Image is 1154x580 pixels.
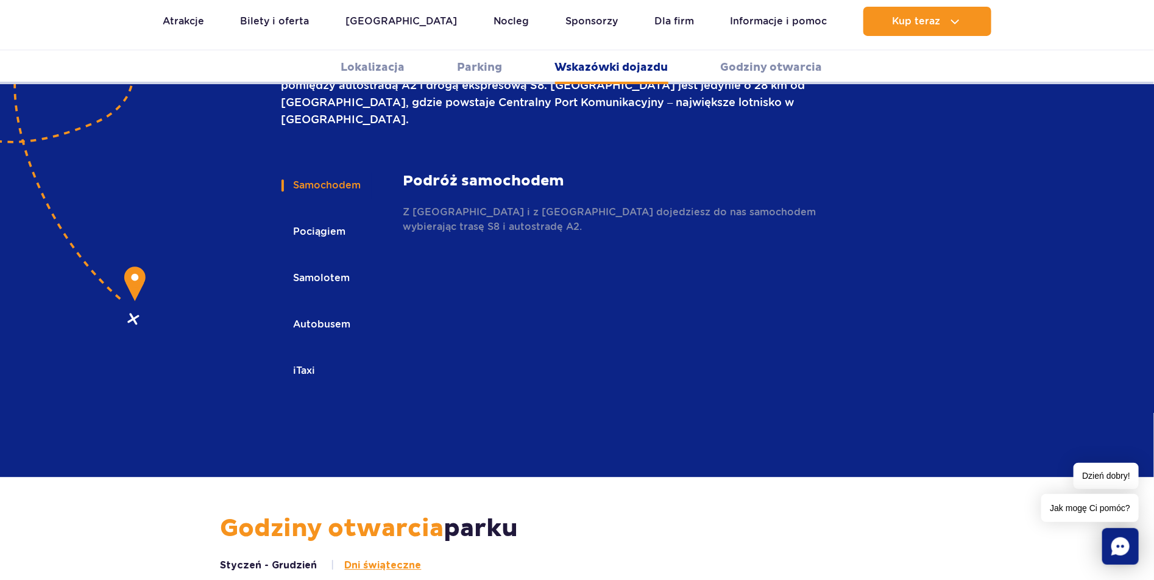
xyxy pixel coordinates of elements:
span: Dni świąteczne [345,559,422,572]
button: Samochodem [281,172,372,199]
button: Kup teraz [863,7,991,36]
strong: Podróż samochodem [403,172,843,190]
a: Atrakcje [163,7,204,36]
a: Nocleg [494,7,529,36]
h2: parku [221,514,934,544]
p: Samolotem, pociągiem czy samochodem – dotarcie tutaj nie może być łatwiejsze! Park położony jest ... [281,60,843,128]
span: Jak mogę Ci pomóc? [1041,494,1139,522]
button: Dni świąteczne [331,559,422,572]
button: Styczeń - Grudzień [221,559,317,572]
button: Samolotem [281,265,361,292]
span: Dzień dobry! [1074,463,1139,489]
button: iTaxi [281,357,326,384]
button: Autobusem [281,311,361,338]
a: Parking [458,51,503,84]
span: Godziny otwarcia [221,514,444,544]
a: [GEOGRAPHIC_DATA] [345,7,457,36]
div: Chat [1102,528,1139,565]
a: Dla firm [654,7,694,36]
a: Lokalizacja [341,51,405,84]
button: Pociągiem [281,218,356,245]
a: Godziny otwarcia [721,51,823,84]
span: Kup teraz [892,16,940,27]
a: Sponsorzy [565,7,618,36]
p: Z [GEOGRAPHIC_DATA] i z [GEOGRAPHIC_DATA] dojedziesz do nas samochodem wybierając trasę S8 i auto... [403,205,843,234]
a: Informacje i pomoc [730,7,827,36]
a: Bilety i oferta [241,7,310,36]
a: Wskazówki dojazdu [555,51,668,84]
